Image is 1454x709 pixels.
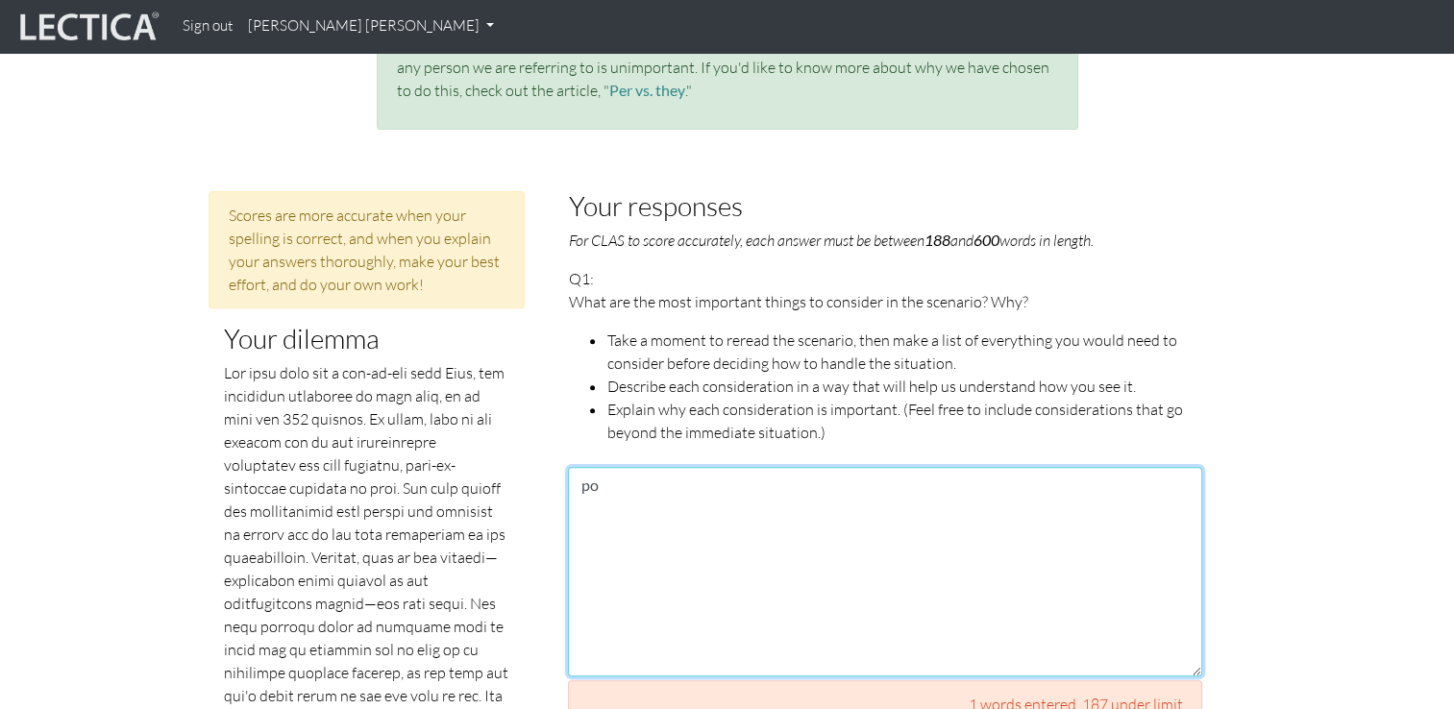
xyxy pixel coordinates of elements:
a: [PERSON_NAME] [PERSON_NAME] [240,8,502,45]
textarea: po [568,467,1202,676]
li: Take a moment to reread the scenario, then make a list of everything you would need to consider b... [606,329,1202,375]
p: What are the most important things to consider in the scenario? Why? [568,290,1202,313]
h3: Your responses [568,191,1202,221]
li: Explain why each consideration is important. (Feel free to include considerations that go beyond ... [606,398,1202,444]
b: 600 [973,231,998,249]
div: Scores are more accurate when your spelling is correct, and when you explain your answers thoroug... [209,191,526,308]
a: Per vs. they [609,81,685,99]
p: You may notice that Lectica uses the singular pronoun when the gender of any person we are referr... [397,33,1058,102]
p: Q1: [568,267,1202,444]
img: lecticalive [15,9,160,45]
b: 188 [924,231,949,249]
li: Describe each consideration in a way that will help us understand how you see it. [606,375,1202,398]
em: For CLAS to score accurately, each answer must be between and words in length. [568,231,1093,250]
a: Sign out [175,8,240,45]
h3: Your dilemma [224,324,510,354]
